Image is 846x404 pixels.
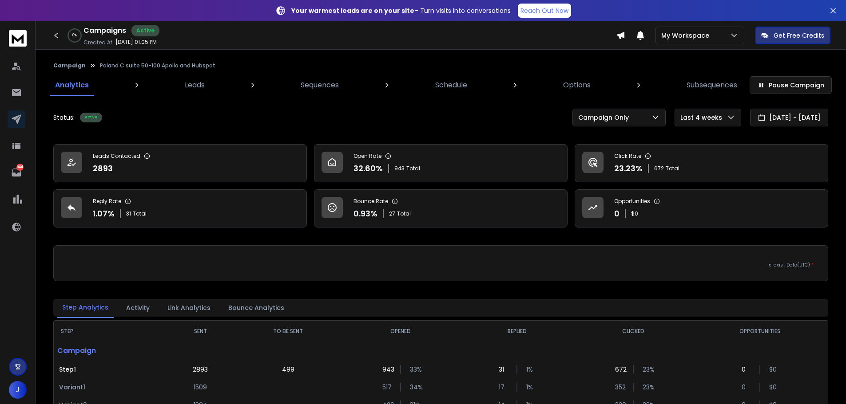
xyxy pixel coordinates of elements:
p: 517 [382,383,391,392]
button: Campaign [53,62,86,69]
p: 352 [615,383,624,392]
img: logo [9,30,27,47]
span: Total [133,210,147,217]
div: Active [80,113,102,122]
p: Step 1 [59,365,162,374]
p: 23 % [643,365,651,374]
th: CLICKED [575,321,691,342]
th: STEP [54,321,167,342]
p: Variant 1 [59,383,162,392]
p: [DATE] 01:05 PM [115,39,157,46]
button: Link Analytics [162,298,216,318]
p: – Turn visits into conversations [291,6,511,15]
p: Created At: [83,39,114,46]
p: Last 4 weeks [680,113,726,122]
button: Get Free Credits [755,27,830,44]
p: 0.93 % [353,208,377,220]
a: Options [558,75,596,96]
span: 27 [389,210,395,217]
p: $ 0 [769,383,778,392]
span: Total [397,210,411,217]
p: 2893 [93,162,113,175]
p: 31 [499,365,508,374]
p: $ 0 [769,365,778,374]
button: Bounce Analytics [223,298,290,318]
p: $ 0 [631,210,638,217]
button: J [9,381,27,399]
th: OPPORTUNITIES [691,321,828,342]
p: Open Rate [353,153,381,160]
a: Schedule [430,75,473,96]
p: Reply Rate [93,198,121,205]
a: Subsequences [681,75,743,96]
a: Leads [179,75,210,96]
span: 672 [654,165,664,172]
a: Reply Rate1.07%31Total [53,189,307,227]
p: Reach Out Now [520,6,568,15]
p: 1 % [526,383,535,392]
p: 544 [16,164,24,171]
p: 0 % [72,33,77,38]
a: Sequences [295,75,344,96]
p: 1509 [194,383,207,392]
p: Leads [185,80,205,90]
p: 0 [742,383,751,392]
p: Sequences [301,80,339,90]
span: Total [666,165,679,172]
button: Step Analytics [57,298,114,318]
p: Poland C suite 50-100 Apollo and Hubspot [100,62,215,69]
a: Opportunities0$0 [575,189,828,227]
a: Click Rate23.23%672Total [575,144,828,182]
th: SENT [167,321,234,342]
button: Pause Campaign [750,76,832,94]
p: 672 [615,365,624,374]
button: [DATE] - [DATE] [750,109,828,126]
p: 23.23 % [614,162,643,175]
p: 499 [282,365,294,374]
p: Bounce Rate [353,198,388,205]
p: Get Free Credits [774,31,824,40]
p: Campaign [54,342,167,360]
a: 544 [8,164,25,181]
p: 0 [614,208,620,220]
p: Schedule [435,80,467,90]
p: 23 % [643,383,651,392]
p: Status: [53,113,75,122]
p: Options [563,80,591,90]
p: My Workspace [661,31,713,40]
p: 1.07 % [93,208,115,220]
h1: Campaigns [83,25,126,36]
p: Opportunities [614,198,650,205]
p: 1 % [526,365,535,374]
a: Leads Contacted2893 [53,144,307,182]
p: 17 [499,383,508,392]
a: Reach Out Now [518,4,571,18]
p: Campaign Only [578,113,632,122]
th: TO BE SENT [234,321,342,342]
p: 2893 [193,365,208,374]
p: Click Rate [614,153,641,160]
th: REPLIED [459,321,575,342]
span: 943 [394,165,405,172]
p: Subsequences [687,80,737,90]
div: Active [131,25,159,36]
p: x-axis : Date(UTC) [68,262,814,268]
p: Leads Contacted [93,153,140,160]
strong: Your warmest leads are on your site [291,6,414,15]
span: Total [406,165,420,172]
p: 34 % [410,383,419,392]
p: Analytics [55,80,89,90]
span: 31 [126,210,131,217]
a: Open Rate32.60%943Total [314,144,568,182]
button: Activity [121,298,155,318]
a: Bounce Rate0.93%27Total [314,189,568,227]
p: 943 [382,365,391,374]
p: 0 [742,365,751,374]
p: 33 % [410,365,419,374]
a: Analytics [50,75,94,96]
th: OPENED [342,321,459,342]
p: 32.60 % [353,162,383,175]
